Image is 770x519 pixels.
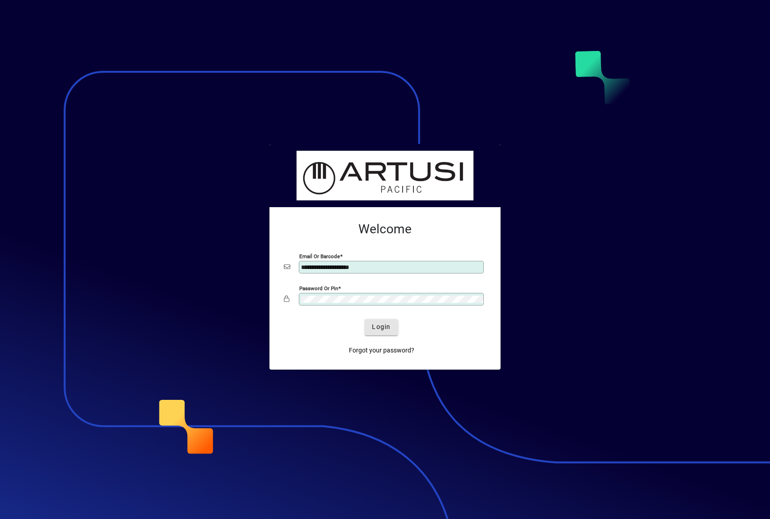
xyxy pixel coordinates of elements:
[372,322,390,332] span: Login
[299,285,338,291] mat-label: Password or Pin
[284,222,486,237] h2: Welcome
[299,253,340,259] mat-label: Email or Barcode
[349,346,414,355] span: Forgot your password?
[365,319,398,335] button: Login
[345,343,418,359] a: Forgot your password?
